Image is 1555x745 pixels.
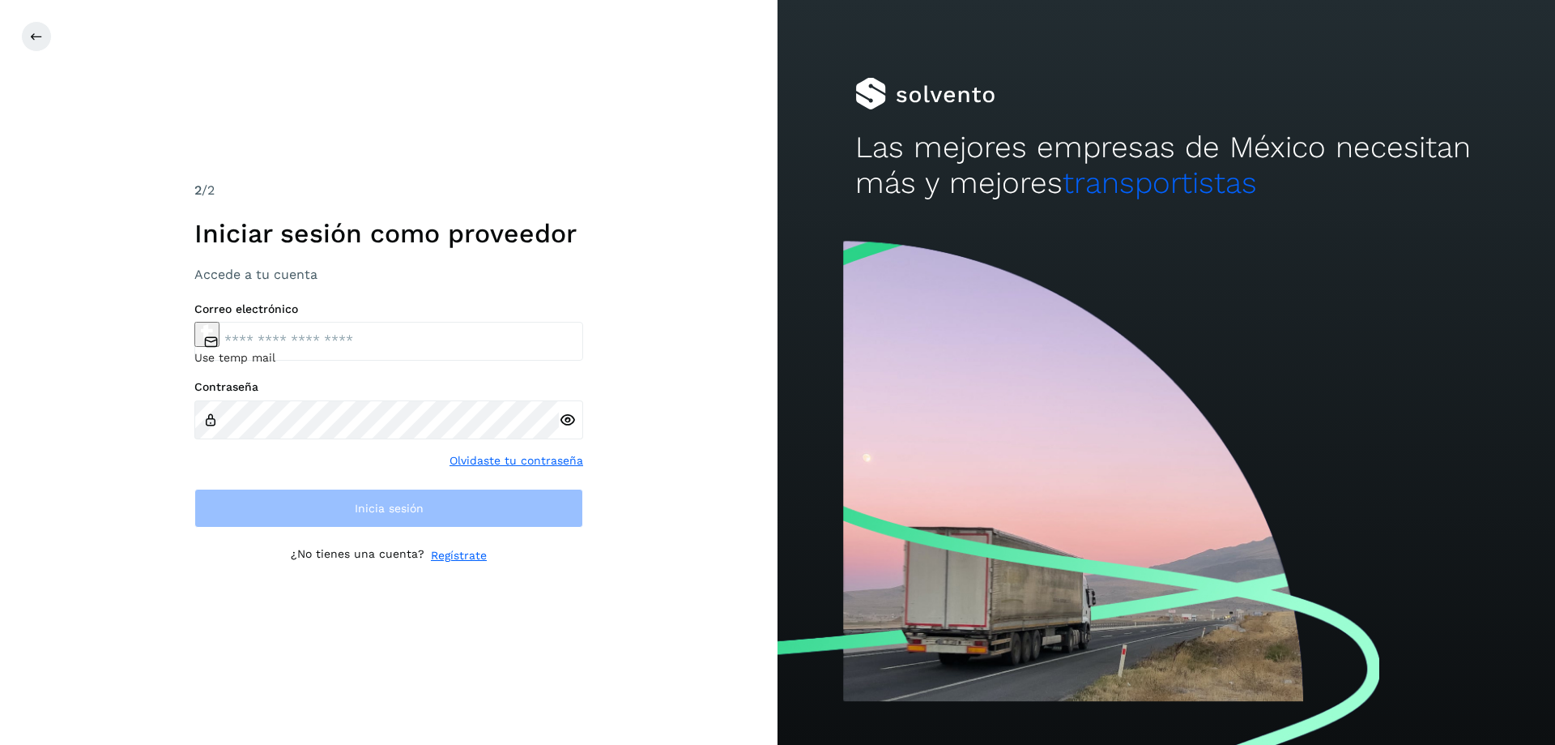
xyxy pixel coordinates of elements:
[194,302,583,316] label: Correo electrónico
[194,380,583,394] label: Contraseña
[194,182,202,198] span: 2
[355,503,424,514] span: Inicia sesión
[431,547,487,564] a: Regístrate
[855,130,1477,202] h2: Las mejores empresas de México necesitan más y mejores
[194,489,583,528] button: Inicia sesión
[291,547,424,564] p: ¿No tienes una cuenta?
[194,267,583,282] h3: Accede a tu cuenta
[194,218,583,249] h1: Iniciar sesión como proveedor
[449,452,583,469] a: Olvidaste tu contraseña
[194,181,583,200] div: /2
[1063,165,1257,200] span: transportistas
